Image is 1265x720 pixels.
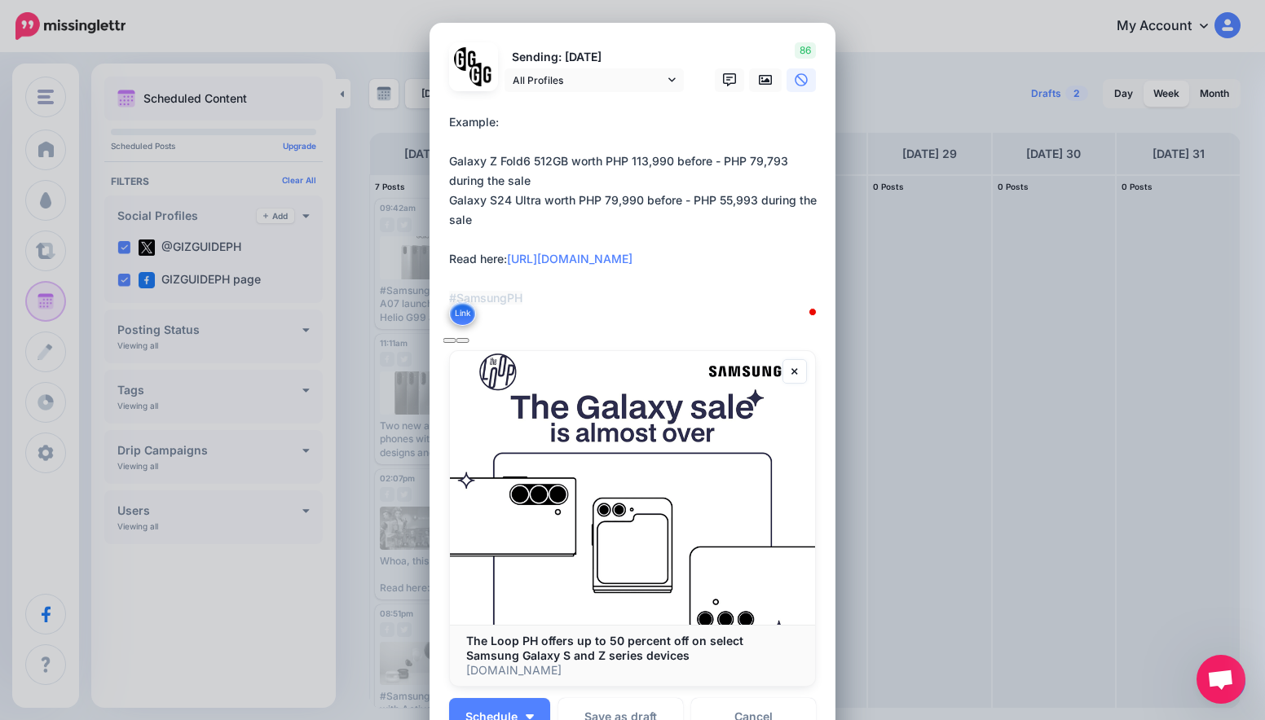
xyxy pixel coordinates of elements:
p: Sending: [DATE] [505,48,684,67]
span: All Profiles [513,72,664,89]
span: 86 [795,42,816,59]
button: Link [449,301,476,326]
p: [DOMAIN_NAME] [466,663,799,678]
img: JT5sWCfR-79925.png [469,63,493,86]
img: The Loop PH offers up to 50 percent off on select Samsung Galaxy S and Z series devices [450,351,815,625]
div: Example: Galaxy Z Fold6 512GB worth PHP 113,990 before - PHP 79,793 during the sale Galaxy S24 Ul... [449,112,824,308]
img: arrow-down-white.png [526,714,534,719]
textarea: To enrich screen reader interactions, please activate Accessibility in Grammarly extension settings [449,112,824,327]
a: All Profiles [505,68,684,92]
img: 353459792_649996473822713_4483302954317148903_n-bsa138318.png [454,47,478,71]
b: The Loop PH offers up to 50 percent off on select Samsung Galaxy S and Z series devices [466,634,743,662]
